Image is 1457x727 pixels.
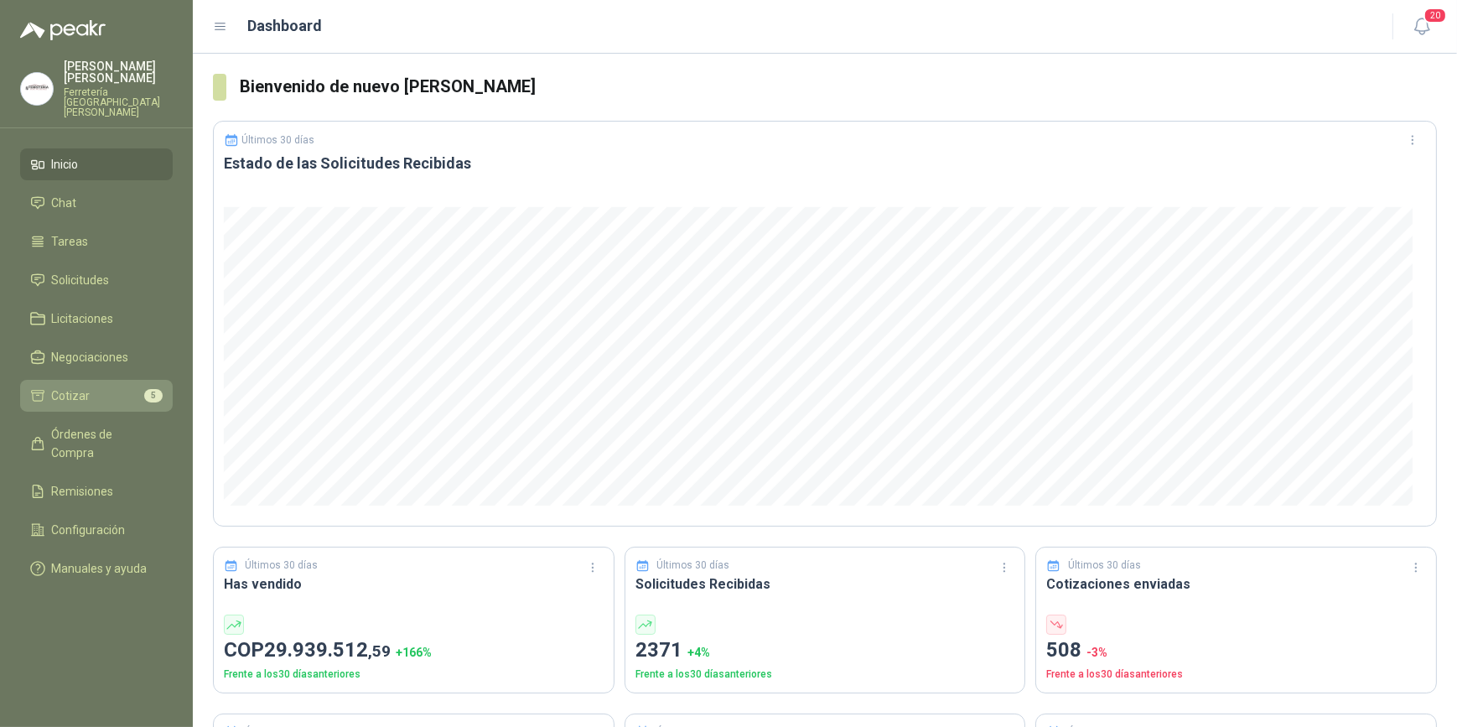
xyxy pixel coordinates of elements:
span: Tareas [52,232,89,251]
p: Frente a los 30 días anteriores [224,667,604,683]
span: Chat [52,194,77,212]
span: + 4 % [687,646,710,659]
a: Remisiones [20,475,173,507]
span: Negociaciones [52,348,129,366]
p: Últimos 30 días [656,558,729,574]
span: Licitaciones [52,309,114,328]
span: Órdenes de Compra [52,425,157,462]
span: Cotizar [52,387,91,405]
button: 20 [1407,12,1437,42]
p: Últimos 30 días [246,558,319,574]
span: ,59 [368,641,391,661]
span: 20 [1423,8,1447,23]
a: Cotizar5 [20,380,173,412]
h3: Bienvenido de nuevo [PERSON_NAME] [240,74,1437,100]
a: Inicio [20,148,173,180]
h3: Cotizaciones enviadas [1046,574,1426,595]
h3: Solicitudes Recibidas [635,574,1015,595]
span: Remisiones [52,482,114,501]
span: Solicitudes [52,271,110,289]
img: Company Logo [21,73,53,105]
p: COP [224,635,604,667]
h1: Dashboard [248,14,323,38]
p: [PERSON_NAME] [PERSON_NAME] [64,60,173,84]
a: Chat [20,187,173,219]
a: Tareas [20,226,173,257]
span: Configuración [52,521,126,539]
span: -3 % [1086,646,1107,659]
p: Últimos 30 días [1068,558,1141,574]
p: Frente a los 30 días anteriores [1046,667,1426,683]
span: + 166 % [396,646,432,659]
a: Licitaciones [20,303,173,335]
p: Ferretería [GEOGRAPHIC_DATA][PERSON_NAME] [64,87,173,117]
img: Logo peakr [20,20,106,40]
a: Órdenes de Compra [20,418,173,469]
a: Configuración [20,514,173,546]
span: 29.939.512 [264,638,391,662]
p: 508 [1046,635,1426,667]
h3: Estado de las Solicitudes Recibidas [224,153,1426,174]
a: Negociaciones [20,341,173,373]
span: Inicio [52,155,79,174]
a: Manuales y ayuda [20,553,173,584]
h3: Has vendido [224,574,604,595]
p: 2371 [635,635,1015,667]
p: Últimos 30 días [242,134,315,146]
p: Frente a los 30 días anteriores [635,667,1015,683]
span: 5 [144,389,163,402]
a: Solicitudes [20,264,173,296]
span: Manuales y ayuda [52,559,148,578]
